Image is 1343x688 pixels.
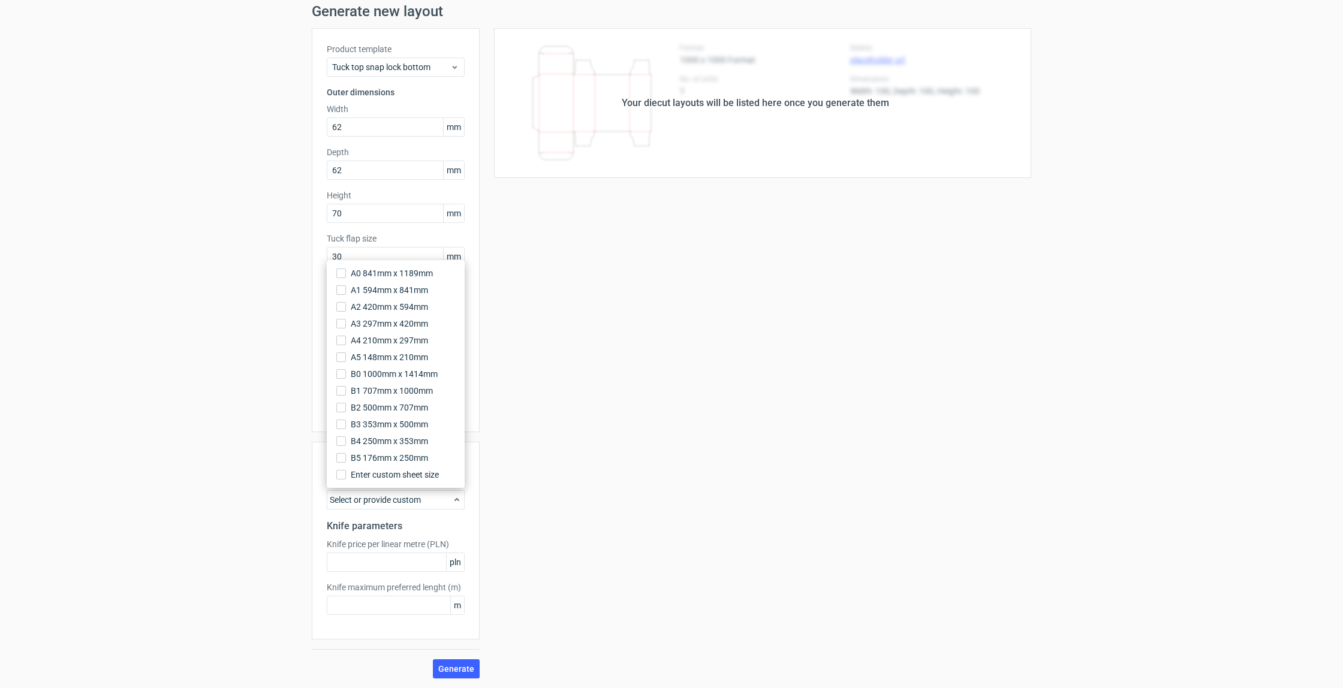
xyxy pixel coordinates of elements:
[327,43,465,55] label: Product template
[351,284,428,296] span: A1 594mm x 841mm
[433,659,480,678] button: Generate
[327,233,465,245] label: Tuck flap size
[443,248,464,265] span: mm
[351,385,433,397] span: B1 707mm x 1000mm
[327,490,465,509] div: Select or provide custom
[351,418,428,430] span: B3 353mm x 500mm
[327,189,465,201] label: Height
[327,146,465,158] label: Depth
[327,581,465,593] label: Knife maximum preferred lenght (m)
[351,318,428,330] span: A3 297mm x 420mm
[327,538,465,550] label: Knife price per linear metre (PLN)
[351,452,428,464] span: B5 176mm x 250mm
[351,301,428,313] span: A2 420mm x 594mm
[351,351,428,363] span: A5 148mm x 210mm
[332,61,450,73] span: Tuck top snap lock bottom
[327,519,465,533] h2: Knife parameters
[446,553,464,571] span: pln
[450,596,464,614] span: m
[351,267,433,279] span: A0 841mm x 1189mm
[351,334,428,346] span: A4 210mm x 297mm
[327,103,465,115] label: Width
[351,368,438,380] span: B0 1000mm x 1414mm
[443,118,464,136] span: mm
[312,4,1031,19] h1: Generate new layout
[351,435,428,447] span: B4 250mm x 353mm
[351,469,439,481] span: Enter custom sheet size
[351,402,428,414] span: B2 500mm x 707mm
[438,665,474,673] span: Generate
[443,161,464,179] span: mm
[327,86,465,98] h3: Outer dimensions
[443,204,464,222] span: mm
[622,96,889,110] div: Your diecut layouts will be listed here once you generate them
